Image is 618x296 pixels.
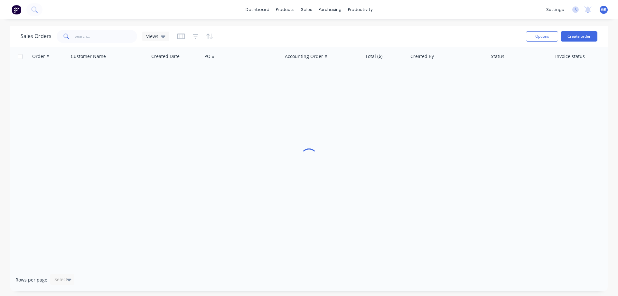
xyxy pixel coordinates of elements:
button: Options [526,31,558,42]
h1: Sales Orders [21,33,51,39]
div: Total ($) [365,53,382,60]
div: purchasing [315,5,345,14]
a: dashboard [242,5,273,14]
div: productivity [345,5,376,14]
div: PO # [204,53,215,60]
button: Create order [561,31,597,42]
span: Views [146,33,158,40]
div: Order # [32,53,49,60]
img: Factory [12,5,21,14]
span: Rows per page [15,277,47,283]
span: GR [601,7,606,13]
div: products [273,5,298,14]
div: Created Date [151,53,180,60]
div: Select... [54,276,71,283]
div: Status [491,53,504,60]
div: Invoice status [555,53,585,60]
div: Created By [410,53,434,60]
div: settings [543,5,567,14]
div: Accounting Order # [285,53,327,60]
input: Search... [75,30,137,43]
div: sales [298,5,315,14]
div: Customer Name [71,53,106,60]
